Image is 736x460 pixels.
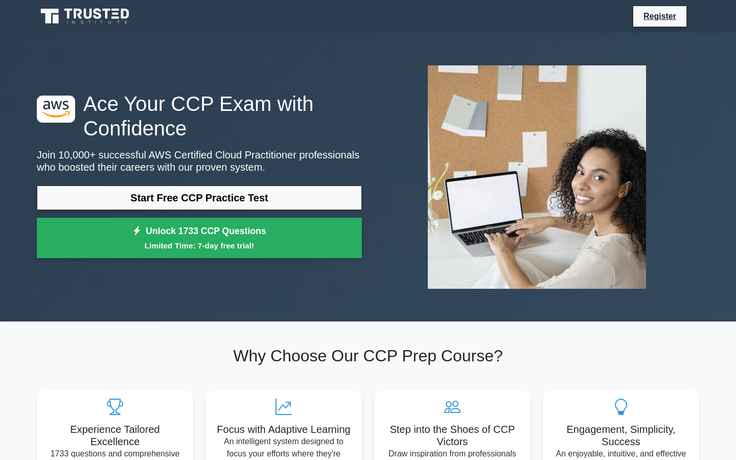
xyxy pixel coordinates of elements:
[37,91,362,141] h1: Ace Your CCP Exam with Confidence
[214,423,354,435] h5: Focus with Adaptive Learning
[37,149,362,173] p: Join 10,000+ successful AWS Certified Cloud Practitioner professionals who boosted their careers ...
[37,186,362,210] a: Start Free CCP Practice Test
[37,346,699,365] h2: Why Choose Our CCP Prep Course?
[382,423,522,448] h5: Step into the Shoes of CCP Victors
[637,10,682,22] a: Register
[50,240,349,251] small: Limited Time: 7-day free trial!
[551,423,691,448] h5: Engagement, Simplicity, Success
[37,218,362,259] a: Unlock 1733 CCP QuestionsLimited Time: 7-day free trial!
[45,423,185,448] h5: Experience Tailored Excellence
